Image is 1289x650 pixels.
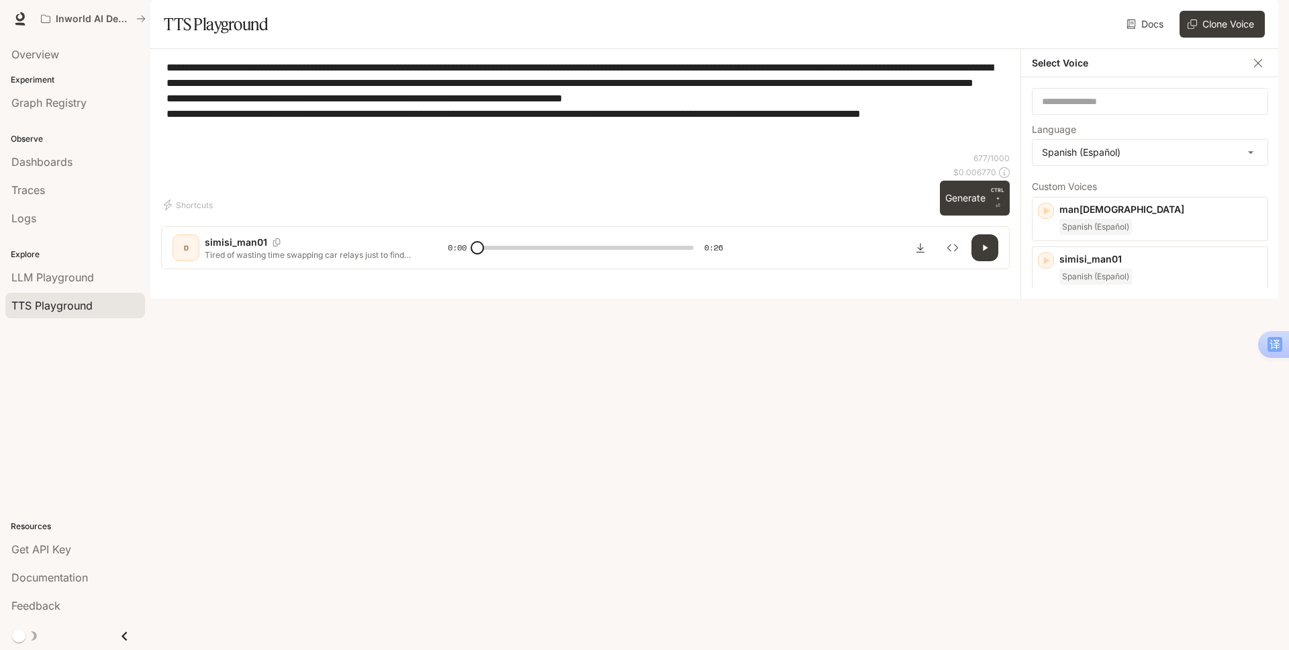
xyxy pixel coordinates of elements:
[1124,11,1169,38] a: Docs
[1059,269,1132,285] span: Spanish (Español)
[448,241,467,254] span: 0:00
[1032,182,1268,191] p: Custom Voices
[1032,125,1076,134] p: Language
[205,236,267,249] p: simisi_man01
[1059,252,1262,266] p: simisi_man01
[1180,11,1265,38] button: Clone Voice
[1059,203,1262,216] p: man[DEMOGRAPHIC_DATA]
[161,194,218,216] button: Shortcuts
[56,13,131,25] p: Inworld AI Demos
[907,234,934,261] button: Download audio
[991,186,1004,210] p: ⏎
[1033,140,1268,165] div: Spanish (Español)
[939,234,966,261] button: Inspect
[164,11,268,38] h1: TTS Playground
[175,237,197,259] div: D
[973,152,1010,164] p: 677 / 1000
[940,181,1010,216] button: GenerateCTRL +⏎
[205,249,416,261] p: Tired of wasting time swapping car relays just to find out they’re not the problem? This car rela...
[267,238,286,246] button: Copy Voice ID
[1059,219,1132,235] span: Spanish (Español)
[35,5,152,32] button: All workspaces
[991,186,1004,202] p: CTRL +
[704,241,723,254] span: 0:26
